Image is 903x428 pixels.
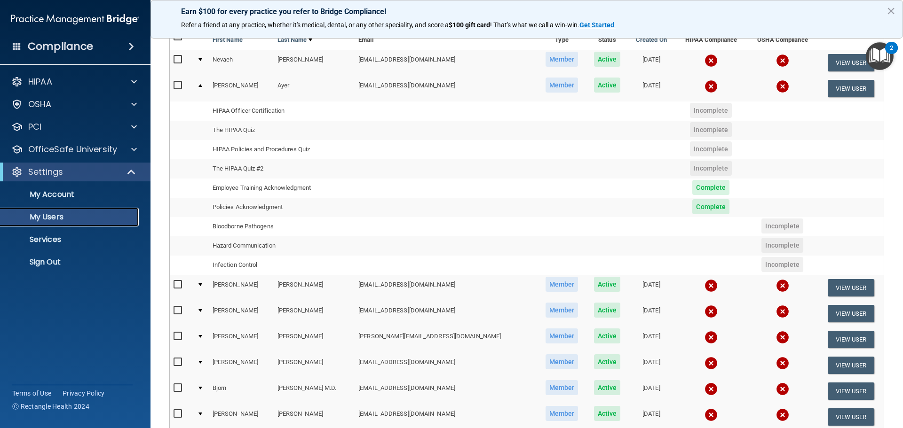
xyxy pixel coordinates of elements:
img: cross.ca9f0e7f.svg [776,305,789,318]
td: [DATE] [628,327,675,352]
img: cross.ca9f0e7f.svg [705,305,718,318]
span: Member [546,328,578,343]
td: [DATE] [628,275,675,301]
td: The HIPAA Quiz [209,121,355,140]
td: [PERSON_NAME] [274,50,355,76]
th: Status [586,27,628,50]
img: cross.ca9f0e7f.svg [705,331,718,344]
p: PCI [28,121,41,132]
span: Active [594,303,621,318]
td: [EMAIL_ADDRESS][DOMAIN_NAME] [355,352,537,378]
span: Active [594,328,621,343]
button: View User [828,305,874,322]
a: OSHA [11,99,137,110]
a: First Name [213,34,243,46]
a: Get Started [579,21,616,29]
td: [PERSON_NAME] M.D. [274,378,355,404]
button: Close [887,3,895,18]
td: [EMAIL_ADDRESS][DOMAIN_NAME] [355,50,537,76]
span: Incomplete [690,161,732,176]
a: Settings [11,166,136,178]
strong: Get Started [579,21,614,29]
p: Sign Out [6,257,135,267]
td: Policies Acknowledgment [209,198,355,217]
span: Active [594,406,621,421]
span: Complete [692,199,729,214]
h4: Compliance [28,40,93,53]
button: View User [828,54,874,71]
td: [PERSON_NAME] [209,327,274,352]
img: cross.ca9f0e7f.svg [705,357,718,370]
span: Member [546,303,578,318]
p: OSHA [28,99,52,110]
td: The HIPAA Quiz #2 [209,159,355,179]
button: View User [828,357,874,374]
td: [PERSON_NAME] [274,352,355,378]
button: View User [828,331,874,348]
span: Active [594,78,621,93]
img: cross.ca9f0e7f.svg [705,279,718,292]
img: cross.ca9f0e7f.svg [776,331,789,344]
span: Complete [692,180,729,195]
a: Privacy Policy [63,389,105,398]
th: OSHA Compliance [747,27,818,50]
td: Employee Training Acknowledgment [209,179,355,198]
img: cross.ca9f0e7f.svg [776,382,789,396]
p: My Account [6,190,135,199]
td: [PERSON_NAME] [209,76,274,101]
span: Active [594,277,621,292]
td: [PERSON_NAME] [274,275,355,301]
th: HIPAA Compliance [675,27,747,50]
img: cross.ca9f0e7f.svg [776,279,789,292]
span: Member [546,52,578,67]
td: [DATE] [628,50,675,76]
td: [DATE] [628,301,675,327]
span: Member [546,277,578,292]
span: Incomplete [761,218,803,233]
td: [PERSON_NAME] [274,301,355,327]
span: Incomplete [690,103,732,118]
span: ! That's what we call a win-win. [490,21,579,29]
td: [DATE] [628,76,675,101]
span: Incomplete [761,257,803,272]
span: Member [546,406,578,421]
a: Created On [636,34,667,46]
p: Settings [28,166,63,178]
img: cross.ca9f0e7f.svg [776,80,789,93]
a: Terms of Use [12,389,51,398]
span: Ⓒ Rectangle Health 2024 [12,402,89,411]
p: My Users [6,212,135,222]
td: [EMAIL_ADDRESS][DOMAIN_NAME] [355,76,537,101]
img: cross.ca9f0e7f.svg [705,54,718,67]
span: Refer a friend at any practice, whether it's medical, dental, or any other speciality, and score a [181,21,449,29]
p: Earn $100 for every practice you refer to Bridge Compliance! [181,7,872,16]
p: OfficeSafe University [28,144,117,155]
a: PCI [11,121,137,132]
strong: $100 gift card [449,21,490,29]
td: [DATE] [628,352,675,378]
img: cross.ca9f0e7f.svg [705,382,718,396]
p: HIPAA [28,76,52,87]
td: Ayer [274,76,355,101]
td: [PERSON_NAME][EMAIL_ADDRESS][DOMAIN_NAME] [355,327,537,352]
span: Active [594,380,621,395]
button: View User [828,408,874,426]
td: Infection Control [209,256,355,275]
a: HIPAA [11,76,137,87]
a: Last Name [277,34,312,46]
td: [EMAIL_ADDRESS][DOMAIN_NAME] [355,378,537,404]
div: 2 [890,48,893,60]
th: Type [537,27,586,50]
span: Incomplete [761,238,803,253]
td: [EMAIL_ADDRESS][DOMAIN_NAME] [355,301,537,327]
td: [DATE] [628,378,675,404]
span: Incomplete [690,141,732,156]
td: Bjorn [209,378,274,404]
span: Member [546,354,578,369]
img: cross.ca9f0e7f.svg [705,80,718,93]
td: HIPAA Officer Certification [209,101,355,121]
td: HIPAA Policies and Procedures Quiz [209,140,355,159]
button: View User [828,279,874,296]
button: View User [828,80,874,97]
button: Open Resource Center, 2 new notifications [866,42,894,70]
